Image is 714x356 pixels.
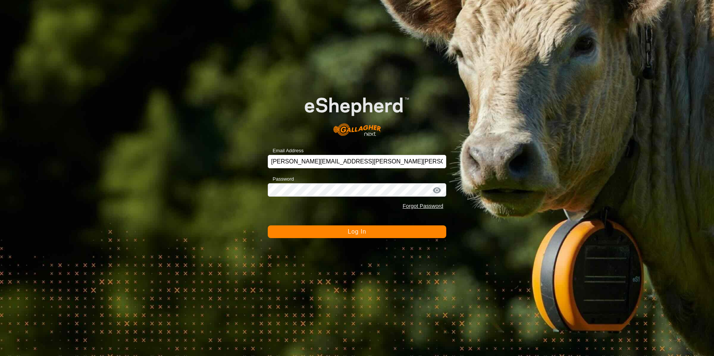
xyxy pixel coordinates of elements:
button: Log In [268,225,446,238]
label: Email Address [268,147,304,154]
span: Log In [348,228,366,235]
a: Forgot Password [403,203,443,209]
input: Email Address [268,155,446,168]
img: E-shepherd Logo [286,82,428,143]
label: Password [268,175,294,183]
